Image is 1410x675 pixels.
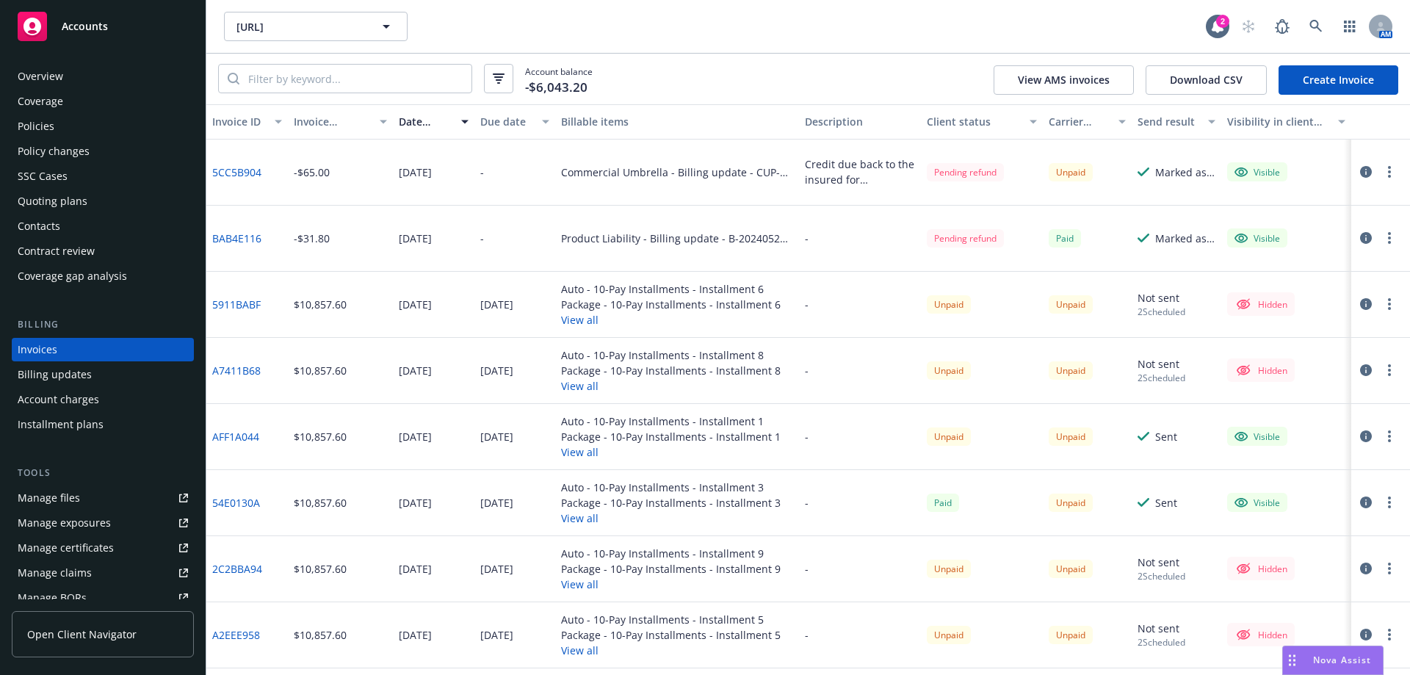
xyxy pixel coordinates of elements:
[561,231,793,246] div: Product Liability - Billing update - B-20240524-1
[1234,430,1280,443] div: Visible
[294,231,330,246] div: -$31.80
[927,114,1021,129] div: Client status
[927,163,1004,181] div: Pending refund
[1049,295,1093,314] div: Unpaid
[1234,496,1280,509] div: Visible
[18,338,57,361] div: Invoices
[474,104,556,140] button: Due date
[18,115,54,138] div: Policies
[18,264,127,288] div: Coverage gap analysis
[399,297,432,312] div: [DATE]
[294,495,347,510] div: $10,857.60
[1313,654,1371,666] span: Nova Assist
[224,12,408,41] button: [URL]
[561,165,793,180] div: Commercial Umbrella - Billing update - CUP-2Y115597
[1138,306,1185,318] div: 2 Scheduled
[12,264,194,288] a: Coverage gap analysis
[1049,229,1081,248] div: Paid
[921,104,1043,140] button: Client status
[480,165,484,180] div: -
[1335,12,1364,41] a: Switch app
[561,281,781,297] div: Auto - 10-Pay Installments - Installment 6
[927,229,1004,248] div: Pending refund
[1138,290,1179,306] div: Not sent
[12,6,194,47] a: Accounts
[561,612,781,627] div: Auto - 10-Pay Installments - Installment 5
[212,297,261,312] a: 5911BABF
[18,65,63,88] div: Overview
[525,78,587,97] span: -$6,043.20
[12,486,194,510] a: Manage files
[1049,494,1093,512] div: Unpaid
[1138,621,1179,636] div: Not sent
[1155,231,1215,246] div: Marked as sent
[18,214,60,238] div: Contacts
[1268,12,1297,41] a: Report a Bug
[12,214,194,238] a: Contacts
[561,114,793,129] div: Billable items
[561,347,781,363] div: Auto - 10-Pay Installments - Installment 8
[480,429,513,444] div: [DATE]
[927,626,971,644] div: Unpaid
[212,363,261,378] a: A7411B68
[1132,104,1221,140] button: Send result
[1234,626,1287,643] div: Hidden
[12,189,194,213] a: Quoting plans
[212,495,260,510] a: 54E0130A
[294,627,347,643] div: $10,857.60
[805,114,915,129] div: Description
[1221,104,1351,140] button: Visibility in client dash
[212,165,261,180] a: 5CC5B904
[1301,12,1331,41] a: Search
[1138,570,1185,582] div: 2 Scheduled
[561,312,781,328] button: View all
[1049,114,1110,129] div: Carrier status
[1138,356,1179,372] div: Not sent
[18,189,87,213] div: Quoting plans
[805,156,915,187] div: Credit due back to the insured for overpayment of premium.
[805,231,809,246] div: -
[18,561,92,585] div: Manage claims
[288,104,394,140] button: Invoice amount
[1282,646,1384,675] button: Nova Assist
[561,627,781,643] div: Package - 10-Pay Installments - Installment 5
[561,429,781,444] div: Package - 10-Pay Installments - Installment 1
[294,363,347,378] div: $10,857.60
[18,363,92,386] div: Billing updates
[294,165,330,180] div: -$65.00
[399,429,432,444] div: [DATE]
[561,643,781,658] button: View all
[1227,114,1329,129] div: Visibility in client dash
[212,561,262,577] a: 2C2BBA94
[12,90,194,113] a: Coverage
[1049,361,1093,380] div: Unpaid
[927,494,959,512] div: Paid
[1138,555,1179,570] div: Not sent
[561,378,781,394] button: View all
[561,480,781,495] div: Auto - 10-Pay Installments - Installment 3
[561,414,781,429] div: Auto - 10-Pay Installments - Installment 1
[480,561,513,577] div: [DATE]
[294,429,347,444] div: $10,857.60
[1234,295,1287,313] div: Hidden
[561,546,781,561] div: Auto - 10-Pay Installments - Installment 9
[799,104,921,140] button: Description
[399,627,432,643] div: [DATE]
[1155,495,1177,510] div: Sent
[480,495,513,510] div: [DATE]
[12,561,194,585] a: Manage claims
[805,495,809,510] div: -
[62,21,108,32] span: Accounts
[1216,15,1229,28] div: 2
[239,65,471,93] input: Filter by keyword...
[561,510,781,526] button: View all
[206,104,288,140] button: Invoice ID
[393,104,474,140] button: Date issued
[1049,560,1093,578] div: Unpaid
[12,511,194,535] a: Manage exposures
[12,140,194,163] a: Policy changes
[212,429,259,444] a: AFF1A044
[805,429,809,444] div: -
